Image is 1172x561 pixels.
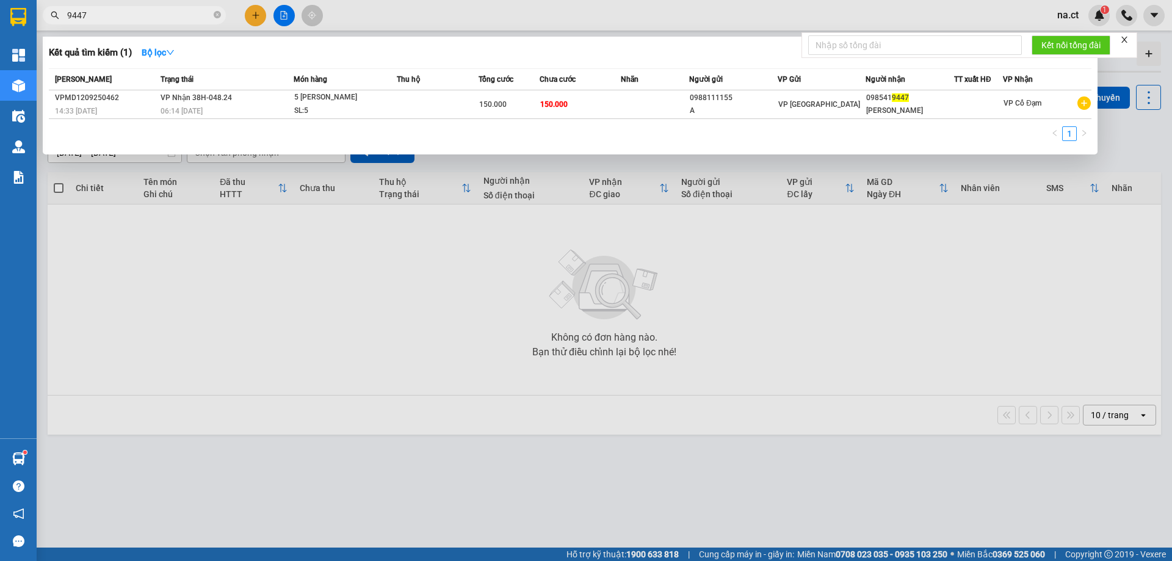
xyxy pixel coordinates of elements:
li: 1 [1062,126,1077,141]
div: 098541 [866,92,953,104]
div: SL: 5 [294,104,386,118]
li: Next Page [1077,126,1091,141]
div: 5 [PERSON_NAME] [294,91,386,104]
span: 150.000 [540,100,568,109]
input: Nhập số tổng đài [808,35,1022,55]
span: 14:33 [DATE] [55,107,97,115]
span: search [51,11,59,20]
img: dashboard-icon [12,49,25,62]
button: right [1077,126,1091,141]
span: Nhãn [621,75,638,84]
span: message [13,535,24,547]
img: warehouse-icon [12,140,25,153]
button: left [1047,126,1062,141]
span: Người nhận [866,75,905,84]
span: close-circle [214,11,221,18]
span: notification [13,508,24,519]
div: VPMD1209250462 [55,92,157,104]
img: warehouse-icon [12,110,25,123]
div: [PERSON_NAME] [866,104,953,117]
span: left [1051,129,1058,137]
span: Thu hộ [397,75,420,84]
button: Kết nối tổng đài [1032,35,1110,55]
span: 06:14 [DATE] [161,107,203,115]
img: warehouse-icon [12,79,25,92]
span: Kết nối tổng đài [1041,38,1101,52]
span: VP Cổ Đạm [1004,99,1041,107]
sup: 1 [23,451,27,454]
strong: Bộ lọc [142,48,175,57]
div: 0988111155 [690,92,777,104]
span: TT xuất HĐ [954,75,991,84]
span: VP Gửi [778,75,801,84]
span: VP Nhận 38H-048.24 [161,93,232,102]
h3: Kết quả tìm kiếm ( 1 ) [49,46,132,59]
span: Tổng cước [479,75,513,84]
span: plus-circle [1077,96,1091,110]
span: down [166,48,175,57]
span: close [1120,35,1129,44]
span: VP [GEOGRAPHIC_DATA] [778,100,860,109]
span: Chưa cước [540,75,576,84]
a: 1 [1063,127,1076,140]
span: 150.000 [479,100,507,109]
span: close-circle [214,10,221,21]
span: Trạng thái [161,75,194,84]
img: logo-vxr [10,8,26,26]
span: 9447 [892,93,909,102]
span: [PERSON_NAME] [55,75,112,84]
span: question-circle [13,480,24,492]
button: Bộ lọcdown [132,43,184,62]
img: solution-icon [12,171,25,184]
span: Món hàng [294,75,327,84]
span: Người gửi [689,75,723,84]
div: A [690,104,777,117]
span: right [1080,129,1088,137]
img: warehouse-icon [12,452,25,465]
input: Tìm tên, số ĐT hoặc mã đơn [67,9,211,22]
li: Previous Page [1047,126,1062,141]
span: VP Nhận [1003,75,1033,84]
